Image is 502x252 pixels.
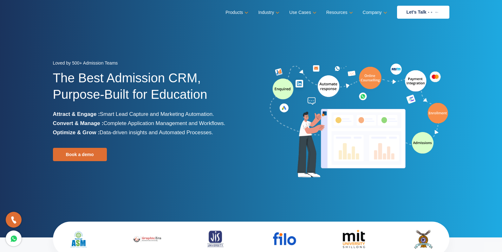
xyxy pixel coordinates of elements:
img: admission-software-home-page-header [269,62,449,180]
a: Use Cases [289,8,315,17]
b: Convert & Manage : [53,120,104,126]
a: Industry [258,8,278,17]
a: Products [225,8,247,17]
a: Let’s Talk [397,6,449,19]
b: Optimize & Grow : [53,129,100,135]
div: Loved by 500+ Admission Teams [53,59,246,70]
a: Company [363,8,386,17]
b: Attract & Engage : [53,111,100,117]
span: Complete Application Management and Workflows. [103,120,225,126]
span: Data-driven insights and Automated Processes. [100,129,213,135]
a: Resources [326,8,352,17]
span: Smart Lead Capture and Marketing Automation. [100,111,214,117]
a: Book a demo [53,148,107,161]
h1: The Best Admission CRM, Purpose-Built for Education [53,70,246,110]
